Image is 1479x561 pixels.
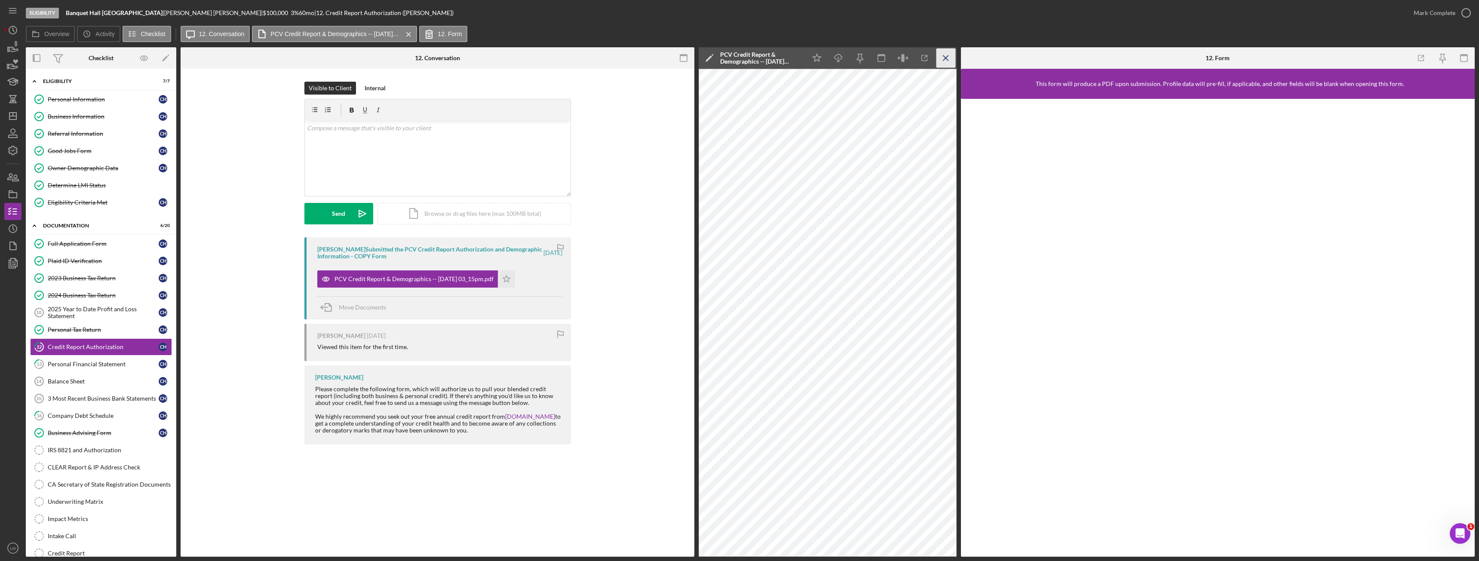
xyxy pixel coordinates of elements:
div: This form will produce a PDF upon submission. Profile data will pre-fill, if applicable, and othe... [1036,80,1404,87]
a: IRS 8821 and Authorization [30,441,172,459]
div: 12. Form [1206,55,1230,61]
div: C H [159,429,167,437]
label: Overview [44,31,69,37]
div: Balance Sheet [48,378,159,385]
a: 2024 Business Tax ReturnCH [30,287,172,304]
div: C H [159,129,167,138]
button: Visible to Client [304,82,356,95]
div: Internal [365,82,386,95]
div: C H [159,360,167,368]
a: 2023 Business Tax ReturnCH [30,270,172,287]
a: Personal Tax ReturnCH [30,321,172,338]
div: C H [159,95,167,104]
a: 13Personal Financial StatementCH [30,356,172,373]
div: [PERSON_NAME] Submitted the PCV Credit Report Authorization and Demographic Information - COPY Form [317,246,542,260]
a: 16Company Debt ScheduleCH [30,407,172,424]
div: CLEAR Report & IP Address Check [48,464,172,471]
tspan: 15 [36,396,41,401]
button: Mark Complete [1405,4,1475,21]
div: Visible to Client [309,82,352,95]
div: Determine LMI Status [48,182,172,189]
div: C H [159,112,167,121]
div: [PERSON_NAME] [PERSON_NAME] | [164,9,263,16]
label: PCV Credit Report & Demographics -- [DATE] 03_15pm.pdf [270,31,399,37]
div: Intake Call [48,533,172,540]
a: 14Balance SheetCH [30,373,172,390]
div: | [66,9,164,16]
tspan: 12 [37,344,42,349]
a: CLEAR Report & IP Address Check [30,459,172,476]
div: Referral Information [48,130,159,137]
div: C H [159,325,167,334]
div: [PERSON_NAME] [315,374,363,381]
div: Business Information [48,113,159,120]
div: 60 mo [299,9,314,16]
div: Business Advising Form [48,429,159,436]
a: Full Application FormCH [30,235,172,252]
div: Impact Metrics [48,515,172,522]
a: Business Advising FormCH [30,424,172,441]
div: Please complete the following form, which will authorize us to pull your blended credit report (i... [315,386,562,434]
div: CA Secretary of State Registration Documents [48,481,172,488]
button: Activity [77,26,120,42]
div: Full Application Form [48,240,159,247]
div: 3 Most Recent Business Bank Statements [48,395,159,402]
div: Owner Demographic Data [48,165,159,172]
label: 12. Conversation [199,31,245,37]
a: Eligibility Criteria MetCH [30,194,172,211]
div: 3 % [291,9,299,16]
div: PCV Credit Report & Demographics -- [DATE] 03_15pm.pdf [720,51,802,65]
div: PCV Credit Report & Demographics -- [DATE] 03_15pm.pdf [334,276,494,282]
div: C H [159,308,167,317]
button: Send [304,203,373,224]
time: 2025-09-15 19:15 [543,249,562,256]
a: 102025 Year to Date Profit and Loss StatementCH [30,304,172,321]
div: Personal Tax Return [48,326,159,333]
div: C H [159,343,167,351]
a: Intake Call [30,527,172,545]
button: Checklist [123,26,171,42]
div: C H [159,198,167,207]
label: Activity [95,31,114,37]
div: Plaid ID Verification [48,258,159,264]
button: PCV Credit Report & Demographics -- [DATE] 03_15pm.pdf [317,270,515,288]
button: PCV Credit Report & Demographics -- [DATE] 03_15pm.pdf [252,26,417,42]
tspan: 13 [37,361,42,367]
div: C H [159,411,167,420]
a: CA Secretary of State Registration Documents [30,476,172,493]
div: Eligibility [26,8,59,18]
tspan: 10 [36,310,41,315]
a: Determine LMI Status [30,177,172,194]
div: Documentation [43,223,148,228]
div: Personal Information [48,96,159,103]
time: 2025-09-15 19:13 [367,332,386,339]
div: Credit Report [48,550,172,557]
a: [DOMAIN_NAME] [505,413,555,420]
div: Underwriting Matrix [48,498,172,505]
div: 2024 Business Tax Return [48,292,159,299]
span: Move Documents [339,303,386,311]
div: Send [332,203,345,224]
text: LW [10,546,16,551]
a: Plaid ID VerificationCH [30,252,172,270]
div: C H [159,257,167,265]
iframe: Intercom live chat [1450,523,1470,544]
button: 12. Conversation [181,26,250,42]
div: 2025 Year to Date Profit and Loss Statement [48,306,159,319]
a: Good Jobs FormCH [30,142,172,159]
div: Good Jobs Form [48,147,159,154]
a: Owner Demographic DataCH [30,159,172,177]
div: 12. Conversation [415,55,460,61]
label: 12. Form [438,31,462,37]
div: 6 / 20 [154,223,170,228]
div: Eligibility Criteria Met [48,199,159,206]
div: Credit Report Authorization [48,343,159,350]
a: Personal InformationCH [30,91,172,108]
div: C H [159,291,167,300]
tspan: 16 [37,413,42,418]
span: $100,000 [263,9,288,16]
div: | 12. Credit Report Authorization ([PERSON_NAME]) [314,9,454,16]
a: Business InformationCH [30,108,172,125]
div: C H [159,274,167,282]
div: C H [159,239,167,248]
